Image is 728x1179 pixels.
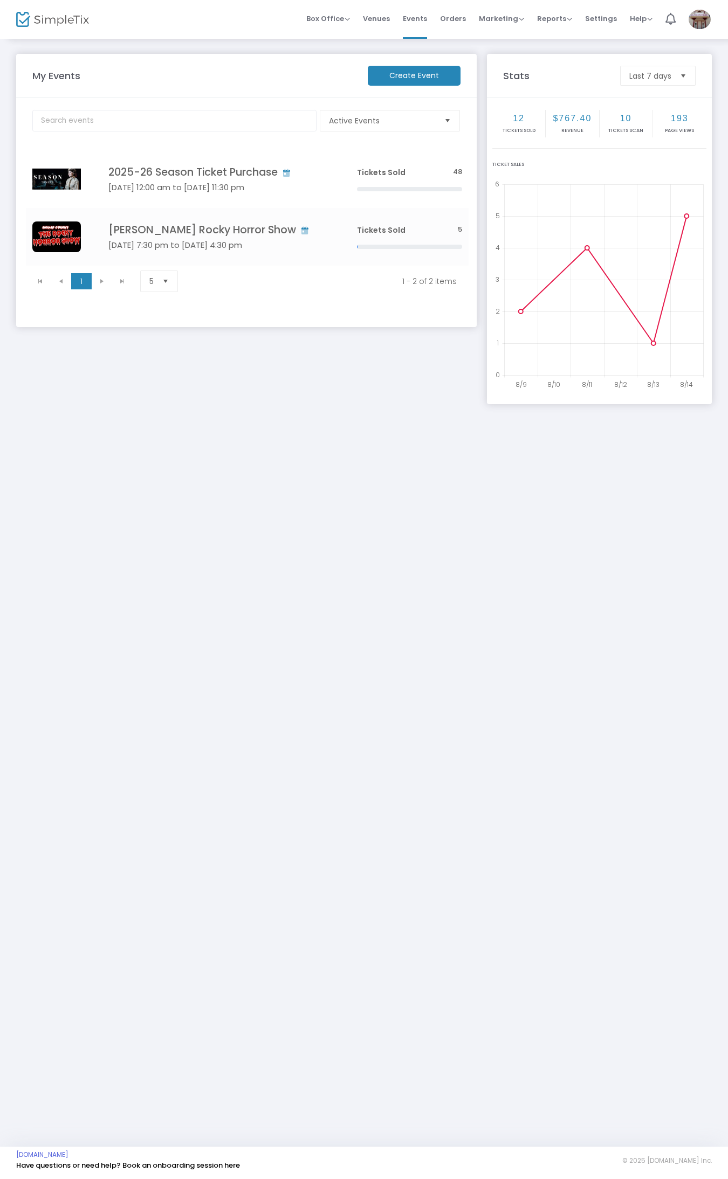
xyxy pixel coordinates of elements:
text: 4 [496,243,500,252]
h2: 12 [493,113,544,123]
span: Events [403,5,427,32]
span: Box Office [306,13,350,24]
span: Tickets Sold [357,225,406,235]
img: RHimage.png [32,221,81,252]
button: Select [676,66,691,85]
span: 5 [458,225,462,235]
span: Orders [440,5,466,32]
text: 2 [496,307,500,316]
span: 5 [149,276,154,287]
p: Revenue [547,127,597,135]
text: 1 [497,338,499,348]
span: Settings [585,5,617,32]
span: Help [630,13,653,24]
span: © 2025 [DOMAIN_NAME] Inc. [622,1156,712,1165]
h4: 2025-26 Season Ticket Purchase [108,166,325,178]
text: 8/11 [582,380,592,389]
p: Tickets sold [493,127,544,135]
a: Have questions or need help? Book an onboarding session here [16,1160,240,1170]
text: 8/12 [614,380,627,389]
span: Reports [537,13,572,24]
kendo-pager-info: 1 - 2 of 2 items [197,276,457,287]
span: Venues [363,5,390,32]
a: [DOMAIN_NAME] [16,1150,68,1159]
button: Select [158,271,173,292]
button: Select [440,110,455,131]
span: Tickets Sold [357,167,406,178]
m-panel-title: Stats [498,68,615,83]
h4: [PERSON_NAME] Rocky Horror Show [108,224,325,236]
h2: 193 [654,113,705,123]
text: 3 [496,275,499,284]
text: 8/9 [516,380,527,389]
m-panel-title: My Events [27,68,362,83]
text: 5 [496,211,500,220]
h5: [DATE] 12:00 am to [DATE] 11:30 pm [108,183,325,192]
text: 8/13 [647,380,660,389]
p: Tickets Scan [601,127,651,135]
text: 6 [495,179,499,189]
m-button: Create Event [368,66,461,86]
text: 0 [496,370,500,379]
input: Search events [32,110,317,131]
div: Ticket Sales [492,161,706,169]
span: Page 1 [71,273,92,289]
p: Page Views [654,127,705,135]
h2: $767.40 [547,113,597,123]
span: 48 [453,167,462,177]
text: 8/10 [547,380,560,389]
h5: [DATE] 7:30 pm to [DATE] 4:30 pm [108,240,325,250]
span: Marketing [479,13,524,24]
div: Data table [26,150,469,266]
img: 638860467932528611638548334997979980638230493667210462seasontickets.png [32,164,81,195]
text: 8/14 [680,380,693,389]
span: Active Events [329,115,436,126]
span: Last 7 days [629,71,671,81]
h2: 10 [601,113,651,123]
